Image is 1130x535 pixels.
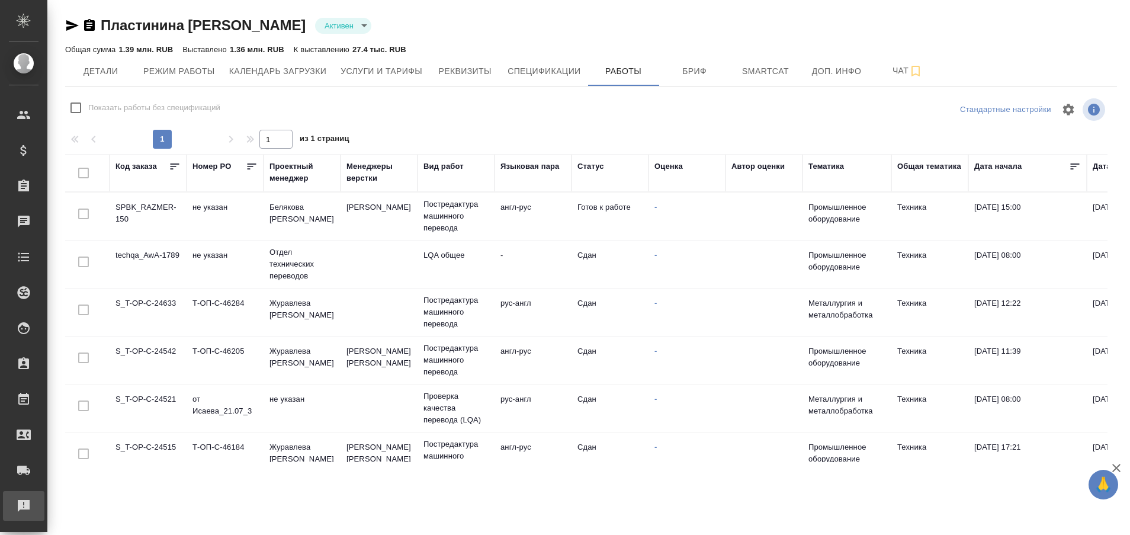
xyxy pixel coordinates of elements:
td: - [495,244,572,285]
td: [DATE] 17:21 [968,435,1087,477]
td: S_T-OP-C-24521 [110,387,187,429]
td: не указан [264,387,341,429]
div: Код заказа [115,161,157,172]
p: Промышленное оборудование [808,201,885,225]
span: из 1 страниц [300,132,349,149]
td: Сдан [572,339,649,381]
a: - [654,347,657,355]
td: Готов к работе [572,196,649,237]
td: Журавлева [PERSON_NAME] [264,339,341,381]
span: Чат [879,63,936,78]
a: - [654,443,657,451]
td: Сдан [572,435,649,477]
td: Техника [891,387,968,429]
td: Журавлева [PERSON_NAME] [264,291,341,333]
td: рус-англ [495,291,572,333]
div: Активен [315,18,371,34]
p: 27.4 тыс. RUB [352,45,406,54]
p: LQA общее [423,249,489,261]
td: Отдел технических переводов [264,241,341,288]
span: Посмотреть информацию [1083,98,1107,121]
td: Белякова [PERSON_NAME] [264,196,341,237]
svg: Подписаться [909,64,923,78]
p: Постредактура машинного перевода [423,342,489,378]
td: S_T-OP-C-24542 [110,339,187,381]
div: Языковая пара [500,161,560,172]
div: Общая тематика [897,161,961,172]
td: от Исаева_21.07_3 [187,387,264,429]
div: Дата начала [974,161,1022,172]
td: англ-рус [495,339,572,381]
div: Менеджеры верстки [346,161,412,184]
td: Сдан [572,387,649,429]
div: Тематика [808,161,844,172]
p: Промышленное оборудование [808,345,885,369]
div: Оценка [654,161,683,172]
td: Техника [891,435,968,477]
p: Металлургия и металлобработка [808,297,885,321]
span: Smartcat [737,64,794,79]
span: Детали [72,64,129,79]
a: - [654,395,657,403]
button: Активен [321,21,357,31]
td: англ-рус [495,435,572,477]
p: Выставлено [182,45,230,54]
td: Техника [891,196,968,237]
p: 1.36 млн. RUB [230,45,284,54]
a: Пластинина [PERSON_NAME] [101,17,306,33]
td: англ-рус [495,196,572,237]
td: Т-ОП-С-46205 [187,339,264,381]
div: Номер PO [192,161,231,172]
td: techqa_AwA-1789 [110,244,187,285]
span: Настроить таблицу [1054,95,1083,124]
a: - [654,251,657,260]
span: Доп. инфо [808,64,865,79]
td: SPBK_RAZMER-150 [110,196,187,237]
div: Статус [577,161,604,172]
td: [DATE] 08:00 [968,244,1087,285]
span: Спецификации [508,64,580,79]
p: Металлургия и металлобработка [808,393,885,417]
p: Промышленное оборудование [808,249,885,273]
td: Техника [891,291,968,333]
td: [PERSON_NAME] [PERSON_NAME] [341,339,418,381]
p: Общая сумма [65,45,118,54]
td: S_T-OP-C-24515 [110,435,187,477]
td: Сдан [572,291,649,333]
div: Вид работ [423,161,464,172]
span: Режим работы [143,64,215,79]
td: Сдан [572,244,649,285]
td: [DATE] 08:00 [968,387,1087,429]
p: Постредактура машинного перевода [423,198,489,234]
td: Техника [891,244,968,285]
td: Техника [891,339,968,381]
p: Постредактура машинного перевода [423,438,489,474]
p: 1.39 млн. RUB [118,45,173,54]
div: split button [957,101,1054,119]
td: Т-ОП-С-46284 [187,291,264,333]
p: Постредактура машинного перевода [423,294,489,330]
div: Автор оценки [731,161,785,172]
td: [DATE] 15:00 [968,196,1087,237]
div: Проектный менеджер [269,161,335,184]
td: Т-ОП-С-46184 [187,435,264,477]
span: Показать работы без спецификаций [88,102,220,114]
td: не указан [187,196,264,237]
td: рус-англ [495,387,572,429]
span: Услуги и тарифы [341,64,422,79]
span: Календарь загрузки [229,64,327,79]
button: Скопировать ссылку [82,18,97,33]
span: Работы [595,64,652,79]
a: - [654,299,657,307]
p: К выставлению [294,45,352,54]
span: 🙏 [1093,472,1113,497]
span: Реквизиты [436,64,493,79]
td: [DATE] 12:22 [968,291,1087,333]
td: S_T-OP-C-24633 [110,291,187,333]
p: Проверка качества перевода (LQA) [423,390,489,426]
td: [PERSON_NAME] [341,196,418,237]
button: 🙏 [1089,470,1118,499]
p: Промышленное оборудование [808,441,885,465]
td: Журавлева [PERSON_NAME] [264,435,341,477]
td: не указан [187,244,264,285]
